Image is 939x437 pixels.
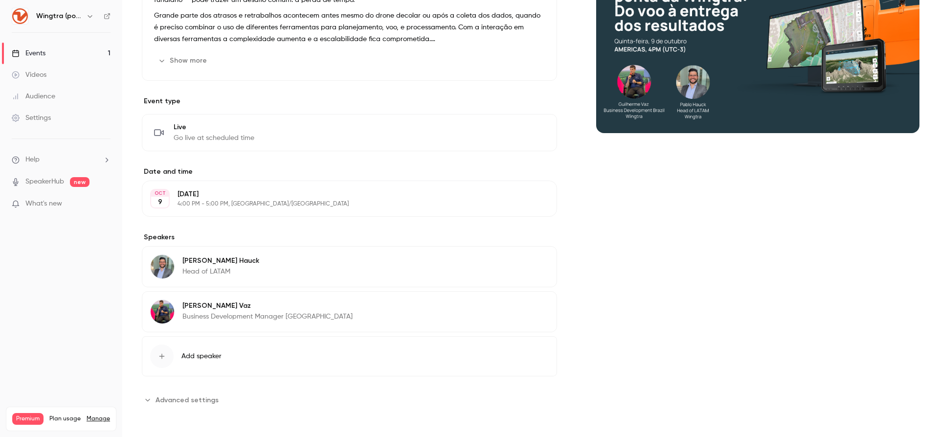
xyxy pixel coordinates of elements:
[12,155,111,165] li: help-dropdown-opener
[12,413,44,425] span: Premium
[178,200,505,208] p: 4:00 PM - 5:00 PM, [GEOGRAPHIC_DATA]/[GEOGRAPHIC_DATA]
[142,96,557,106] p: Event type
[142,246,557,287] div: Pablo Hauck[PERSON_NAME] HauckHead of LATAM
[70,177,89,187] span: new
[182,256,259,266] p: [PERSON_NAME] Hauck
[49,415,81,423] span: Plan usage
[142,291,557,332] div: Guilherme Vaz[PERSON_NAME] VazBusiness Development Manager [GEOGRAPHIC_DATA]
[87,415,110,423] a: Manage
[174,122,254,132] span: Live
[151,190,169,197] div: OCT
[142,232,557,242] label: Speakers
[181,351,222,361] span: Add speaker
[12,113,51,123] div: Settings
[36,11,82,21] h6: Wingtra (português)
[12,8,28,24] img: Wingtra (português)
[182,312,353,322] p: Business Development Manager [GEOGRAPHIC_DATA]
[154,10,545,45] p: Grande parte dos atrasos e retrabalhos acontecem antes mesmo do drone decolar ou após a coleta do...
[178,189,505,199] p: [DATE]
[25,155,40,165] span: Help
[25,177,64,187] a: SpeakerHub
[154,53,213,69] button: Show more
[156,395,219,405] span: Advanced settings
[158,197,162,207] p: 9
[182,267,259,276] p: Head of LATAM
[99,200,111,208] iframe: Noticeable Trigger
[142,392,224,408] button: Advanced settings
[151,255,174,278] img: Pablo Hauck
[12,70,46,80] div: Videos
[151,300,174,323] img: Guilherme Vaz
[142,167,557,177] label: Date and time
[25,199,62,209] span: What's new
[142,336,557,376] button: Add speaker
[142,392,557,408] section: Advanced settings
[12,92,55,101] div: Audience
[12,48,45,58] div: Events
[182,301,353,311] p: [PERSON_NAME] Vaz
[174,133,254,143] span: Go live at scheduled time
